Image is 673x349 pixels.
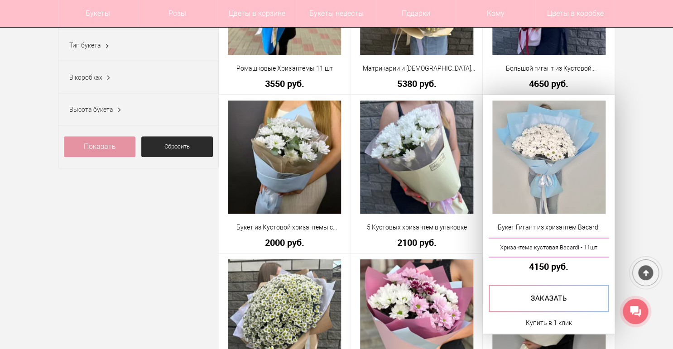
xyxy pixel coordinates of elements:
[360,100,473,214] img: 5 Кустовых хризантем в упаковке
[357,79,477,88] a: 5380 руб.
[489,238,609,257] a: Хризантема кустовая Bacardi - 11шт
[225,79,345,88] a: 3550 руб.
[492,100,606,214] img: Букет Гигант из хризантем Bacardi
[69,74,102,81] span: В коробках
[69,42,101,49] span: Тип букета
[357,64,477,73] a: Матрикарии и [DEMOGRAPHIC_DATA][PERSON_NAME]
[489,64,609,73] a: Большой гигант из Кустовой Хризантемы
[357,223,477,232] a: 5 Кустовых хризантем в упаковке
[69,106,113,113] span: Высота букета
[489,262,609,271] a: 4150 руб.
[526,317,572,328] a: Купить в 1 клик
[489,79,609,88] a: 4650 руб.
[489,223,609,232] a: Букет Гигант из хризантем Bacardi
[225,223,345,232] a: Букет из Кустовой хризантемы с эвкалиптом
[225,238,345,247] a: 2000 руб.
[141,136,213,157] a: Сбросить
[225,64,345,73] a: Ромашковые Хризантемы 11 шт
[228,100,341,214] img: Букет из Кустовой хризантемы с эвкалиптом
[357,238,477,247] a: 2100 руб.
[64,136,135,157] a: Показать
